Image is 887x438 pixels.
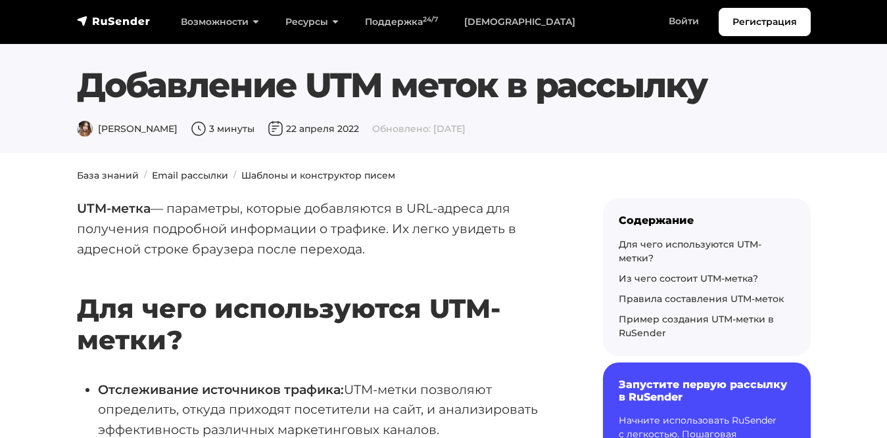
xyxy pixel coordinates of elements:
[268,123,359,135] span: 22 апреля 2022
[352,9,451,35] a: Поддержка24/7
[719,8,811,36] a: Регистрация
[77,254,561,356] h2: Для чего используются UTM-метки?
[77,123,178,135] span: [PERSON_NAME]
[656,8,712,35] a: Войти
[77,14,151,28] img: RuSender
[69,169,819,183] nav: breadcrumb
[451,9,588,35] a: [DEMOGRAPHIC_DATA]
[372,123,466,135] span: Обновлено: [DATE]
[619,273,758,284] a: Из чего состоит UTM-метка?
[168,9,272,35] a: Возможности
[191,121,206,137] img: Время чтения
[241,169,395,181] a: Шаблоны и конструктор писем
[619,293,784,305] a: Правила составления UTM-меток
[77,169,139,181] a: База знаний
[152,169,228,181] a: Email рассылки
[98,382,344,397] strong: Отслеживание источников трафика:
[268,121,283,137] img: Дата публикации
[77,65,811,106] h1: Добавление UTM меток в рассылку
[191,123,254,135] span: 3 минуты
[619,214,795,227] div: Содержание
[272,9,352,35] a: Ресурсы
[619,378,795,403] h6: Запустите первую рассылку в RuSender
[423,15,438,24] sup: 24/7
[619,238,761,264] a: Для чего используются UTM-метки?
[77,200,151,216] strong: UTM-метка
[77,198,561,259] p: — параметры, которые добавляются в URL-адреса для получения подробной информации о трафике. Их ле...
[619,313,774,339] a: Пример создания UTM-метки в RuSender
